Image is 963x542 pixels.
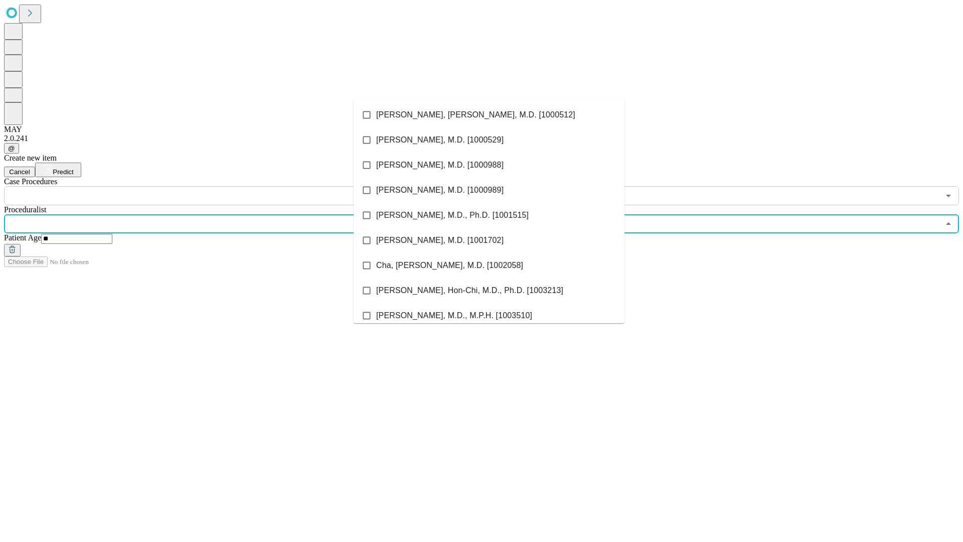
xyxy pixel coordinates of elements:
[4,233,41,242] span: Patient Age
[376,134,504,146] span: [PERSON_NAME], M.D. [1000529]
[35,163,81,177] button: Predict
[376,285,563,297] span: [PERSON_NAME], Hon-Chi, M.D., Ph.D. [1003213]
[376,234,504,246] span: [PERSON_NAME], M.D. [1001702]
[941,217,955,231] button: Close
[376,310,532,322] span: [PERSON_NAME], M.D., M.P.H. [1003510]
[376,159,504,171] span: [PERSON_NAME], M.D. [1000988]
[53,168,73,176] span: Predict
[9,168,30,176] span: Cancel
[8,145,15,152] span: @
[4,177,57,186] span: Scheduled Procedure
[376,109,575,121] span: [PERSON_NAME], [PERSON_NAME], M.D. [1000512]
[4,143,19,154] button: @
[4,167,35,177] button: Cancel
[376,259,523,272] span: Cha, [PERSON_NAME], M.D. [1002058]
[376,209,529,221] span: [PERSON_NAME], M.D., Ph.D. [1001515]
[4,154,57,162] span: Create new item
[4,134,959,143] div: 2.0.241
[376,184,504,196] span: [PERSON_NAME], M.D. [1000989]
[4,125,959,134] div: MAY
[941,189,955,203] button: Open
[4,205,46,214] span: Proceduralist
